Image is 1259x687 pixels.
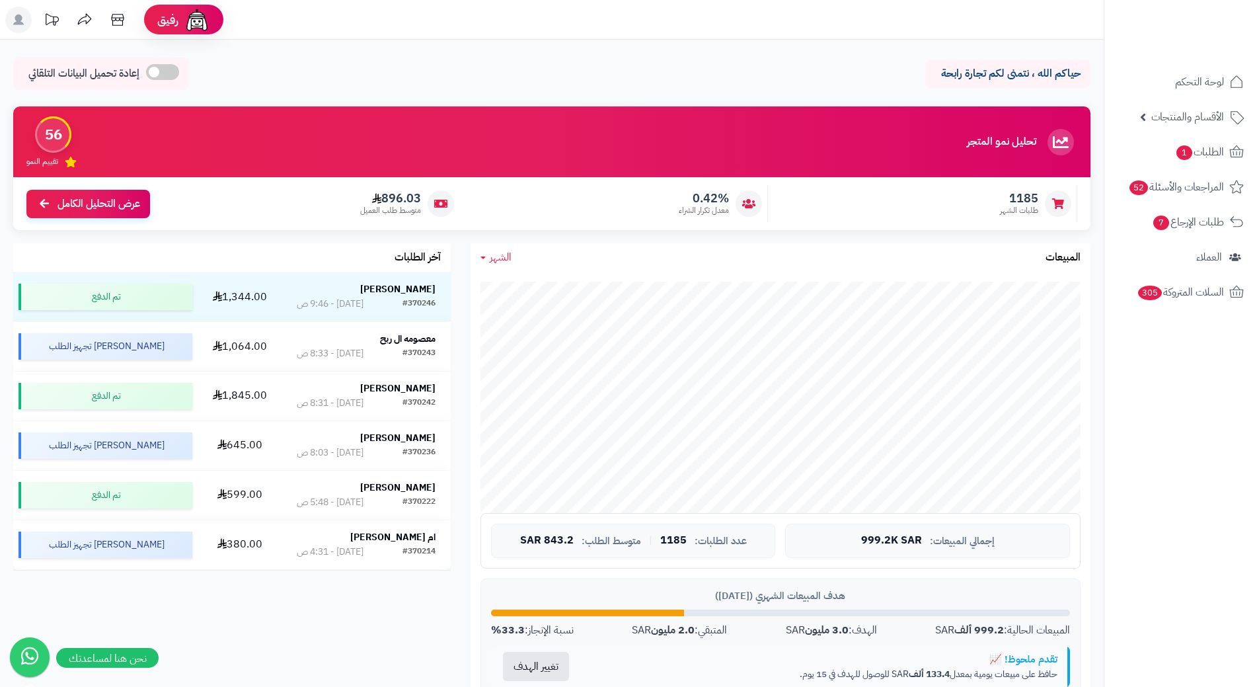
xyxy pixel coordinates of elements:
strong: 3.0 مليون [805,622,849,638]
div: #370236 [402,446,436,460]
img: logo-2.png [1169,37,1246,65]
div: #370222 [402,496,436,509]
img: ai-face.png [184,7,210,33]
span: 0.42% [679,191,729,206]
span: العملاء [1196,248,1222,266]
div: [PERSON_NAME] تجهيز الطلب [19,532,192,558]
div: [PERSON_NAME] تجهيز الطلب [19,432,192,459]
strong: 2.0 مليون [651,622,695,638]
span: الطلبات [1175,143,1224,161]
div: تم الدفع [19,383,192,409]
span: متوسط طلب العميل [360,205,421,216]
p: حافظ على مبيعات يومية بمعدل SAR للوصول للهدف في 15 يوم. [591,668,1057,681]
div: المتبقي: SAR [632,623,727,638]
div: [DATE] - 5:48 ص [297,496,363,509]
span: 1185 [660,535,687,547]
a: طلبات الإرجاع7 [1112,206,1251,238]
div: [DATE] - 9:46 ص [297,298,363,311]
span: طلبات الشهر [1000,205,1038,216]
div: [DATE] - 4:31 ص [297,546,363,559]
div: #370243 [402,347,436,360]
a: العملاء [1112,241,1251,273]
strong: ام [PERSON_NAME] [350,530,436,544]
strong: 133.4 ألف [909,667,950,681]
span: رفيق [157,12,178,28]
span: السلات المتروكة [1137,283,1224,302]
span: 1185 [1000,191,1038,206]
span: المراجعات والأسئلة [1128,178,1224,196]
a: تحديثات المنصة [35,7,68,36]
div: [DATE] - 8:33 ص [297,347,363,360]
a: المراجعات والأسئلة52 [1112,171,1251,203]
strong: 999.2 ألف [954,622,1004,638]
a: الطلبات1 [1112,136,1251,168]
div: تقدم ملحوظ! 📈 [591,653,1057,667]
div: [DATE] - 8:31 ص [297,397,363,410]
span: متوسط الطلب: [582,536,641,547]
div: الهدف: SAR [786,623,877,638]
span: الشهر [490,249,512,265]
div: [DATE] - 8:03 ص [297,446,363,460]
td: 599.00 [198,471,282,520]
a: عرض التحليل الكامل [26,190,150,218]
button: تغيير الهدف [503,652,569,681]
span: 305 [1138,286,1162,300]
div: [PERSON_NAME] تجهيز الطلب [19,333,192,360]
span: 896.03 [360,191,421,206]
a: السلات المتروكة305 [1112,276,1251,308]
strong: 33.3% [491,622,525,638]
td: 645.00 [198,421,282,470]
span: طلبات الإرجاع [1152,213,1224,231]
div: #370246 [402,298,436,311]
span: تقييم النمو [26,156,58,167]
h3: آخر الطلبات [395,252,441,264]
span: عدد الطلبات: [695,536,747,547]
a: الشهر [480,250,512,265]
strong: [PERSON_NAME] [360,481,436,495]
td: 1,064.00 [198,322,282,371]
span: الأقسام والمنتجات [1151,108,1224,126]
span: 52 [1129,181,1148,195]
strong: [PERSON_NAME] [360,282,436,296]
div: المبيعات الحالية: SAR [935,623,1070,638]
div: تم الدفع [19,284,192,310]
span: | [649,536,652,546]
div: تم الدفع [19,482,192,508]
div: #370214 [402,546,436,559]
a: لوحة التحكم [1112,66,1251,98]
h3: تحليل نمو المتجر [967,136,1036,148]
span: لوحة التحكم [1175,73,1224,91]
h3: المبيعات [1046,252,1081,264]
strong: [PERSON_NAME] [360,382,436,395]
td: 380.00 [198,520,282,569]
p: حياكم الله ، نتمنى لكم تجارة رابحة [935,66,1081,81]
div: هدف المبيعات الشهري ([DATE]) [491,589,1070,603]
span: 843.2 SAR [520,535,574,547]
td: 1,845.00 [198,372,282,421]
span: 7 [1153,216,1169,230]
strong: معصومه ال ربح [380,332,436,346]
strong: [PERSON_NAME] [360,431,436,445]
span: 999.2K SAR [861,535,922,547]
span: إجمالي المبيعات: [930,536,995,547]
div: نسبة الإنجاز: [491,623,574,638]
div: #370242 [402,397,436,410]
span: إعادة تحميل البيانات التلقائي [28,66,139,81]
span: 1 [1176,145,1192,160]
td: 1,344.00 [198,272,282,321]
span: معدل تكرار الشراء [679,205,729,216]
span: عرض التحليل الكامل [57,196,140,212]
